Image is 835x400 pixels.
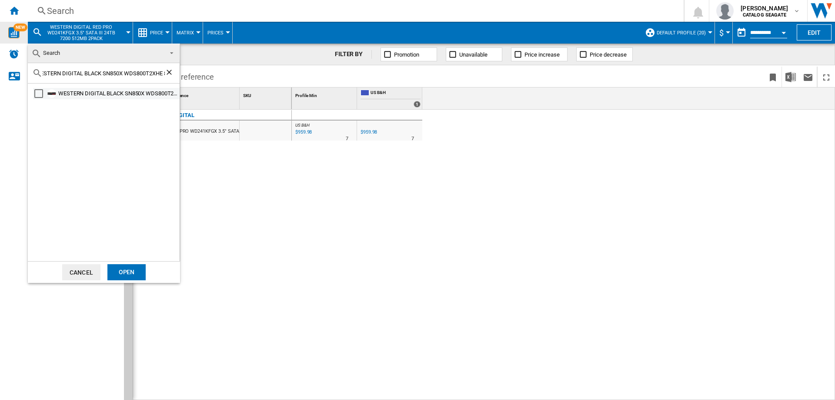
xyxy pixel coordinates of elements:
[47,89,56,98] img: 054c1de36d3a216d5bf9dddb97aee812.jpg
[107,264,146,280] div: Open
[43,50,60,56] span: Search
[165,68,175,78] ng-md-icon: Clear search
[43,70,165,77] input: Search Reference
[58,89,178,98] div: WESTERN DIGITAL BLACK SN850X WDS800T2XHE 8TB
[34,89,47,98] md-checkbox: Select
[62,264,100,280] button: Cancel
